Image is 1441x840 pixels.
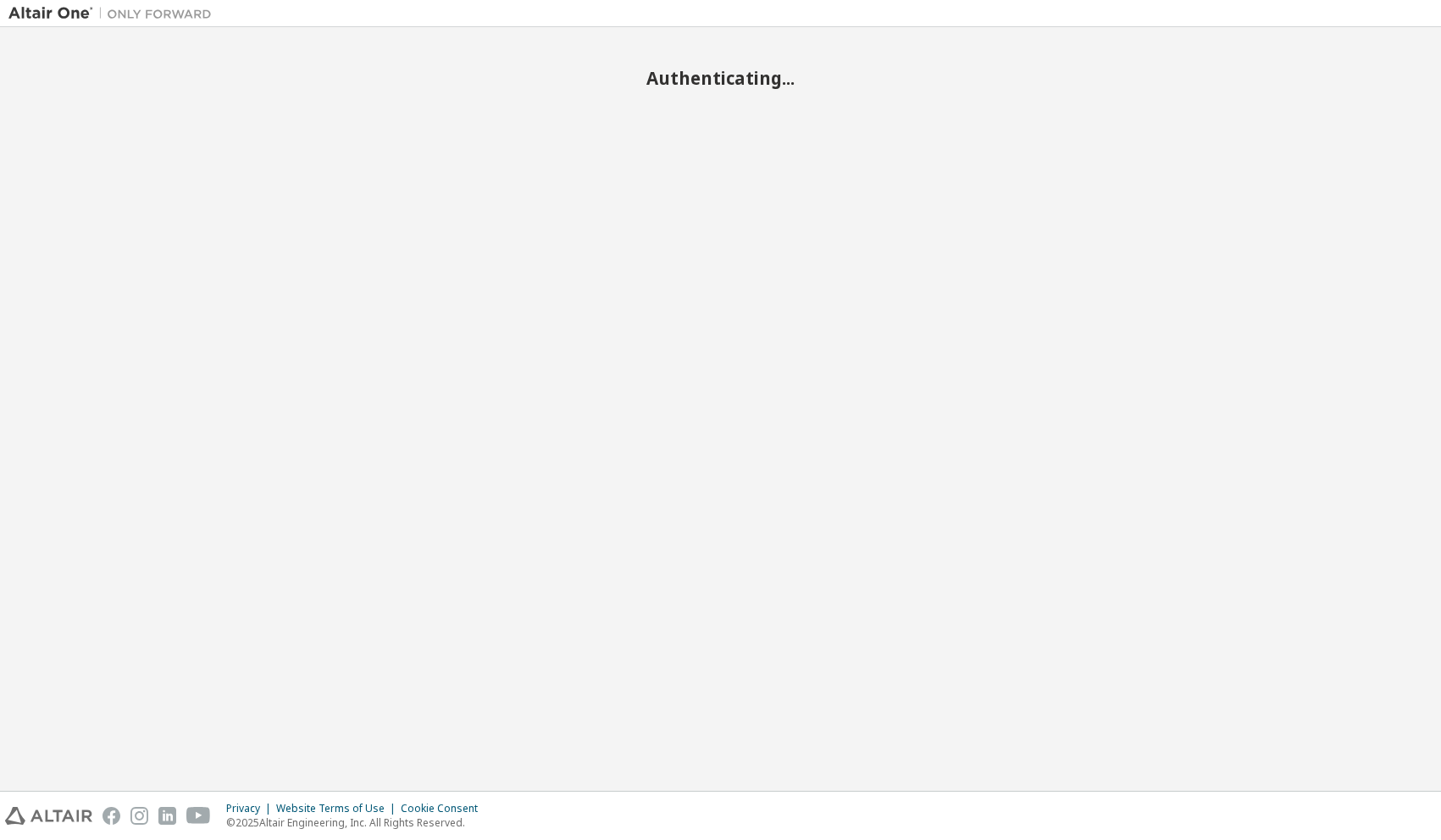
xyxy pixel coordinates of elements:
[8,67,1433,89] h2: Authenticating...
[5,807,92,825] img: altair_logo.svg
[276,802,401,815] div: Website Terms of Use
[8,5,220,22] img: Altair One
[226,815,488,830] p: © 2025 Altair Engineering, Inc. All Rights Reserved.
[103,807,120,825] img: facebook.svg
[186,807,211,825] img: youtube.svg
[401,802,488,815] div: Cookie Consent
[158,807,176,825] img: linkedin.svg
[130,807,148,825] img: instagram.svg
[226,802,276,815] div: Privacy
